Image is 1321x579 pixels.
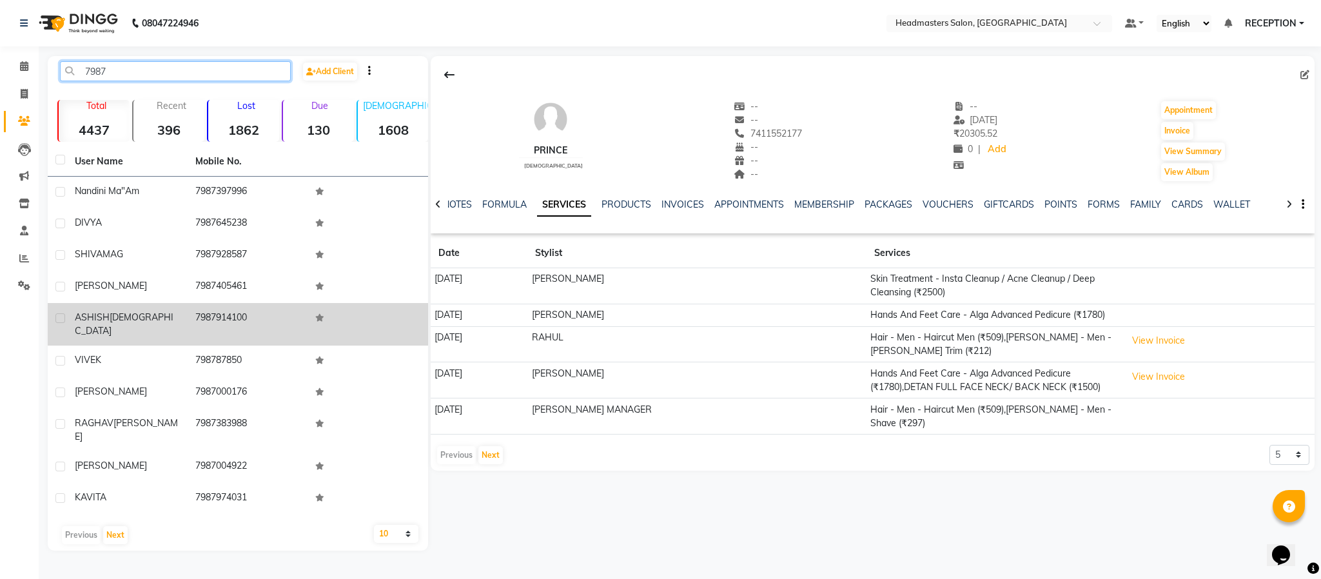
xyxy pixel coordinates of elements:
p: Recent [139,100,204,112]
button: View Invoice [1126,331,1191,351]
td: RAHUL [527,326,866,362]
td: [DATE] [431,362,528,398]
th: Services [866,239,1122,268]
strong: 4437 [59,122,130,138]
a: CARDS [1171,199,1203,210]
td: [PERSON_NAME] [527,362,866,398]
td: [DATE] [431,398,528,435]
td: [PERSON_NAME] MANAGER [527,398,866,435]
a: Add Client [303,63,357,81]
strong: 1862 [208,122,279,138]
p: Lost [213,100,279,112]
a: VOUCHERS [923,199,974,210]
td: [DATE] [431,304,528,326]
span: ₹ [954,128,959,139]
button: Invoice [1161,122,1193,140]
td: 7987383988 [188,409,308,451]
td: 7987914100 [188,303,308,346]
span: -- [734,168,758,180]
a: PRODUCTS [602,199,651,210]
b: 08047224946 [142,5,199,41]
p: [DEMOGRAPHIC_DATA] [363,100,429,112]
td: 798787850 [188,346,308,377]
th: User Name [67,147,188,177]
th: Mobile No. [188,147,308,177]
span: KAVITA [75,491,106,503]
span: AG [110,248,123,260]
a: FORMS [1088,199,1120,210]
span: RAGHAV [75,417,113,429]
span: [PERSON_NAME] [75,386,147,397]
span: [DATE] [954,114,998,126]
th: Stylist [527,239,866,268]
span: 7411552177 [734,128,802,139]
a: SERVICES [537,193,591,217]
span: ASHISH [75,311,110,323]
span: -- [734,114,758,126]
td: 7987645238 [188,208,308,240]
td: Hair - Men - Haircut Men (₹509),[PERSON_NAME] - Men - Shave (₹297) [866,398,1122,435]
td: 7987000176 [188,377,308,409]
div: Back to Client [436,63,463,87]
span: | [978,142,981,156]
strong: 130 [283,122,354,138]
span: -- [734,155,758,166]
p: Due [286,100,354,112]
button: Next [478,446,503,464]
span: 0 [954,143,973,155]
th: Date [431,239,528,268]
p: Total [64,100,130,112]
td: 7987004922 [188,451,308,483]
span: VIVEK [75,354,101,366]
span: RECEPTION [1245,17,1297,30]
span: 20305.52 [954,128,997,139]
span: nandini ma"am [75,185,139,197]
div: PRINCE [519,144,583,157]
span: [PERSON_NAME] [75,417,178,442]
td: [DATE] [431,326,528,362]
a: FORMULA [482,199,527,210]
input: Search by Name/Mobile/Email/Code [60,61,291,81]
button: View Invoice [1126,367,1191,387]
img: logo [33,5,121,41]
a: GIFTCARDS [984,199,1034,210]
button: View Album [1161,163,1213,181]
span: SHIVAM [75,248,110,260]
a: INVOICES [661,199,704,210]
a: WALLET [1213,199,1250,210]
strong: 396 [133,122,204,138]
a: PACKAGES [865,199,912,210]
a: APPOINTMENTS [714,199,784,210]
button: Next [103,526,128,544]
span: [PERSON_NAME] [75,460,147,471]
iframe: chat widget [1267,527,1308,566]
td: Skin Treatment - Insta Cleanup / Acne Cleanup / Deep Cleansing (₹2500) [866,268,1122,304]
td: [PERSON_NAME] [527,268,866,304]
a: NOTES [443,199,472,210]
span: -- [734,101,758,112]
span: [DEMOGRAPHIC_DATA] [524,162,583,169]
strong: 1608 [358,122,429,138]
td: Hair - Men - Haircut Men (₹509),[PERSON_NAME] - Men - [PERSON_NAME] Trim (₹212) [866,326,1122,362]
a: POINTS [1044,199,1077,210]
td: Hands And Feet Care - Alga Advanced Pedicure (₹1780),DETAN FULL FACE NECK/ BACK NECK (₹1500) [866,362,1122,398]
button: View Summary [1161,142,1225,161]
a: FAMILY [1130,199,1161,210]
span: [DEMOGRAPHIC_DATA] [75,311,173,337]
td: 7987397996 [188,177,308,208]
a: Add [986,141,1008,159]
td: Hands And Feet Care - Alga Advanced Pedicure (₹1780) [866,304,1122,326]
button: Appointment [1161,101,1216,119]
img: avatar [531,100,570,139]
td: [DATE] [431,268,528,304]
span: [PERSON_NAME] [75,280,147,291]
td: 7987405461 [188,271,308,303]
a: MEMBERSHIP [794,199,854,210]
span: DIVYA [75,217,102,228]
span: -- [954,101,978,112]
td: 7987974031 [188,483,308,515]
span: -- [734,141,758,153]
td: [PERSON_NAME] [527,304,866,326]
td: 7987928587 [188,240,308,271]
